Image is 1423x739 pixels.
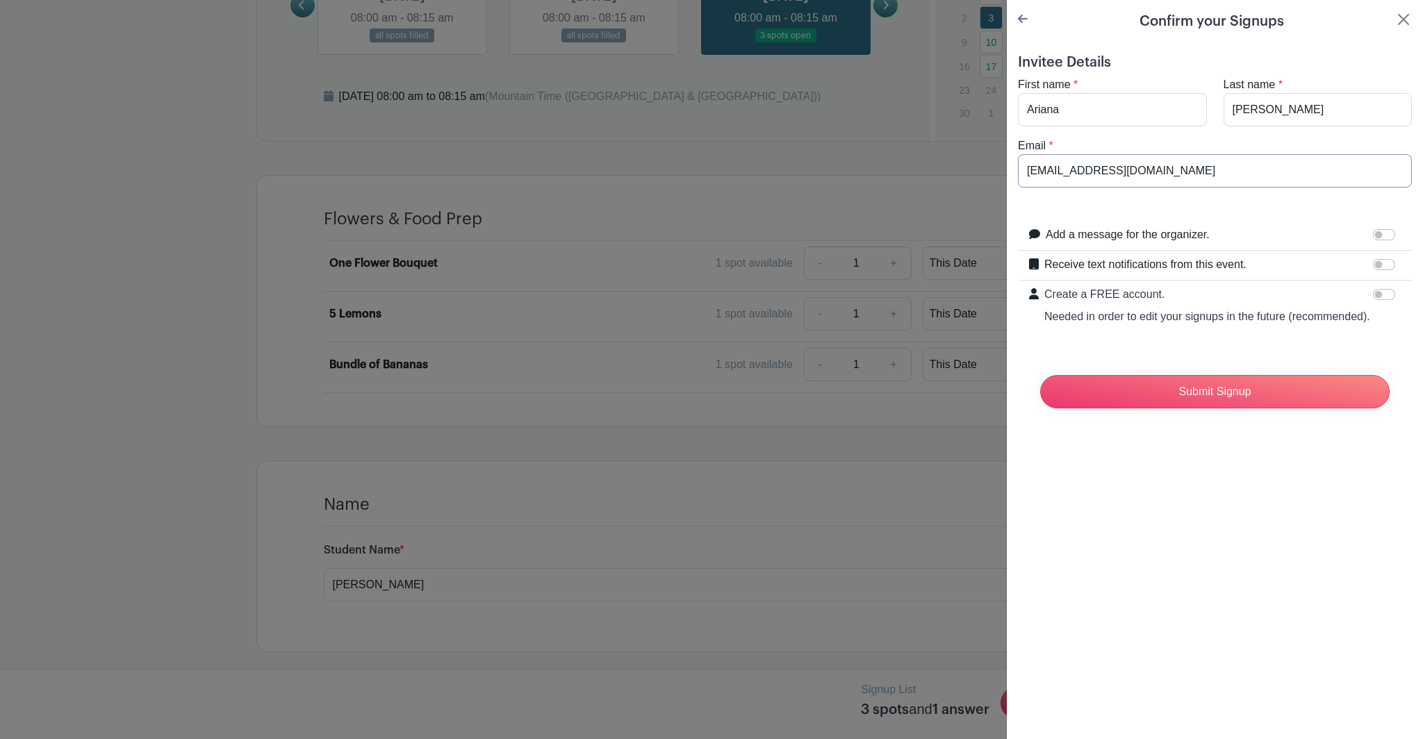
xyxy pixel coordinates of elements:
label: Add a message for the organizer. [1046,226,1210,243]
label: First name [1018,76,1071,93]
input: Submit Signup [1040,375,1390,408]
label: Receive text notifications from this event. [1044,256,1247,273]
label: Email [1018,138,1046,154]
button: Close [1395,11,1412,28]
p: Needed in order to edit your signups in the future (recommended). [1044,308,1370,325]
h5: Confirm your Signups [1140,11,1284,32]
h5: Invitee Details [1018,54,1412,71]
p: Create a FREE account. [1044,286,1370,303]
label: Last name [1224,76,1276,93]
